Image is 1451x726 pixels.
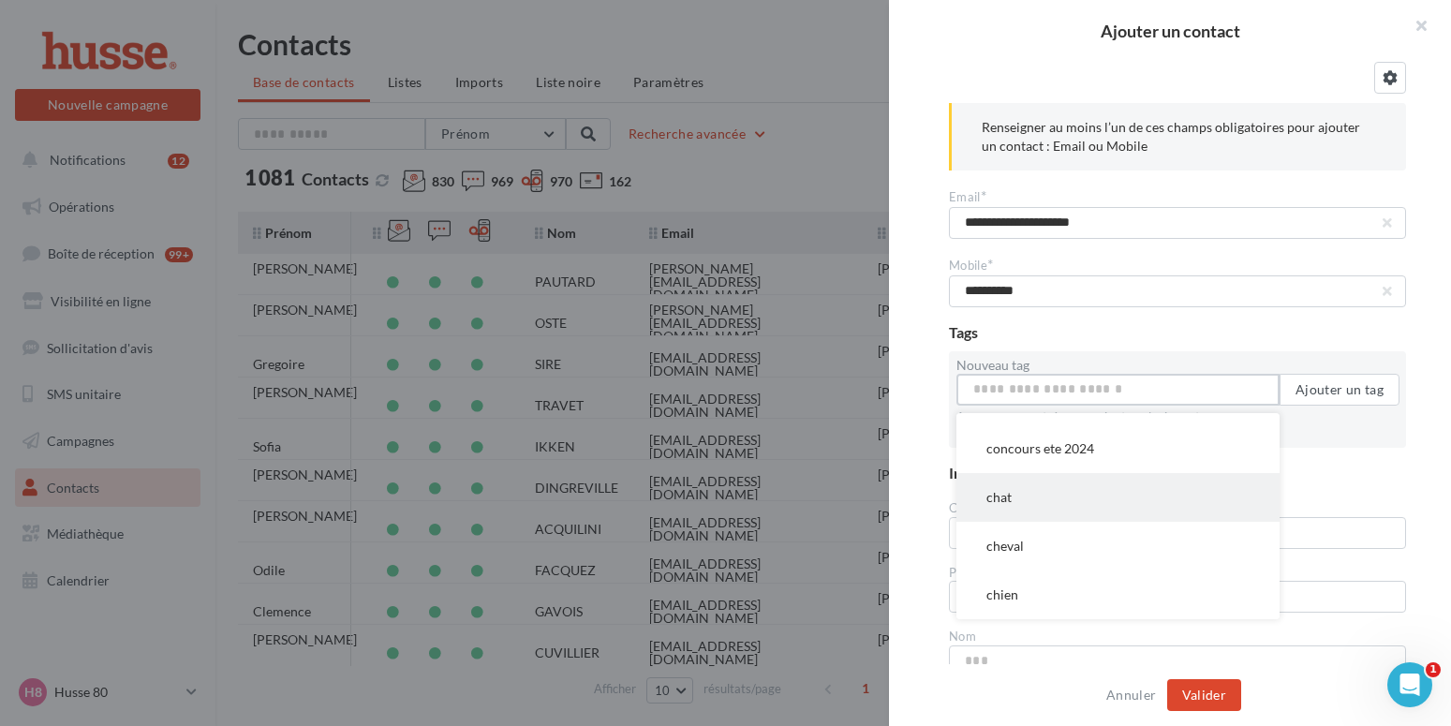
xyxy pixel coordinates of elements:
h2: Ajouter un contact [919,22,1421,39]
div: Email [949,185,1406,207]
button: chien [956,570,1280,619]
button: Annuler [1099,684,1163,706]
button: cheval [956,522,1280,570]
label: Nouveau tag [956,359,1399,372]
button: chat [956,473,1280,522]
div: Prénom [949,564,1406,582]
button: Valider [1167,679,1241,711]
button: concours ete 2024 [956,424,1280,473]
div: Nom [949,628,1406,645]
iframe: Intercom live chat [1387,662,1432,707]
p: Renseigner au moins l’un de ces champs obligatoires pour ajouter un contact : Email ou Mobile [982,118,1376,156]
div: Civilité [949,499,1406,517]
span: 1 [1426,662,1441,677]
div: Tags [949,322,1406,344]
div: Informations [949,463,1406,484]
button: Ajouter un tag [1280,374,1399,406]
div: Appuyer sur entrée pour ajouter plusieurs tags [956,406,1399,426]
div: Mobile [949,254,1406,275]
